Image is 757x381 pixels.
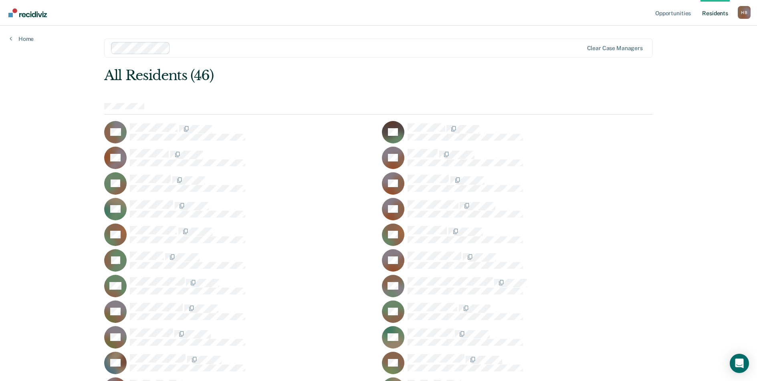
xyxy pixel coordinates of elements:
div: H B [738,6,751,19]
a: Home [10,35,34,42]
img: Recidiviz [8,8,47,17]
button: Profile dropdown button [738,6,751,19]
div: Open Intercom Messenger [730,354,749,373]
div: All Residents (46) [104,67,543,84]
div: Clear case managers [587,45,643,52]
